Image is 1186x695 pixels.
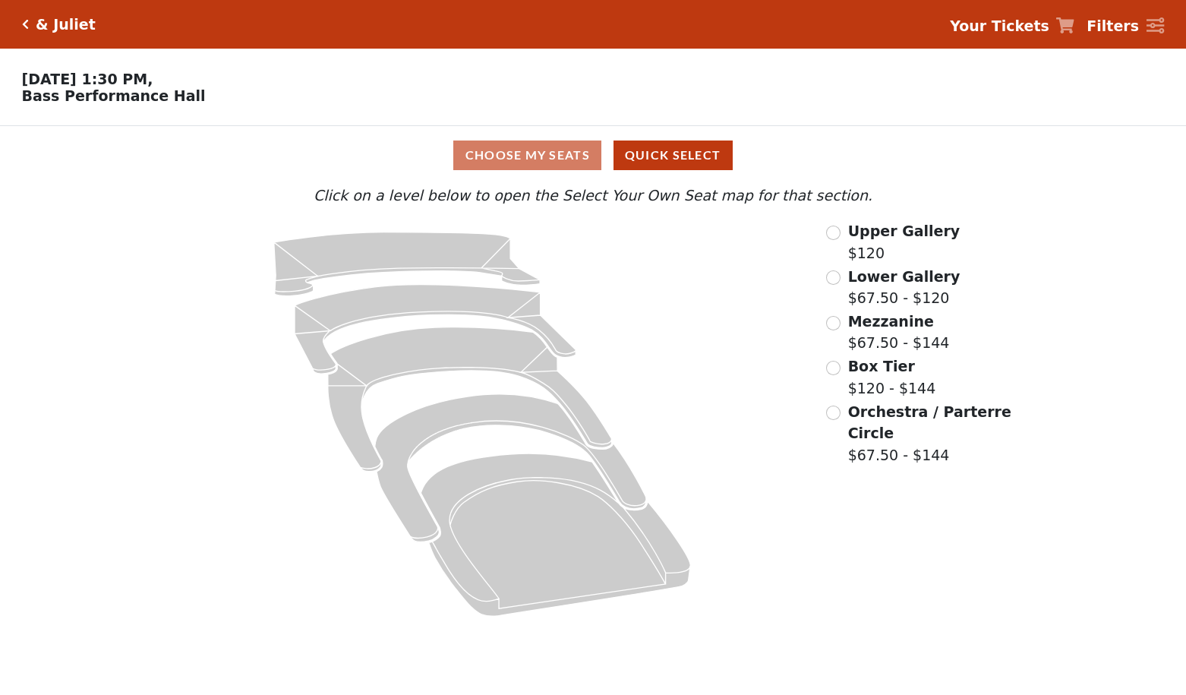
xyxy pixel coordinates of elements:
[1087,15,1164,37] a: Filters
[848,401,1014,466] label: $67.50 - $144
[848,268,960,285] span: Lower Gallery
[848,223,960,239] span: Upper Gallery
[22,19,29,30] a: Click here to go back to filters
[36,16,96,33] h5: & Juliet
[273,232,539,296] path: Upper Gallery - Seats Available: 295
[848,266,960,309] label: $67.50 - $120
[848,311,950,354] label: $67.50 - $144
[848,355,936,399] label: $120 - $144
[950,15,1074,37] a: Your Tickets
[848,358,915,374] span: Box Tier
[421,453,690,616] path: Orchestra / Parterre Circle - Seats Available: 24
[848,313,934,330] span: Mezzanine
[848,403,1011,442] span: Orchestra / Parterre Circle
[848,220,960,264] label: $120
[159,185,1027,207] p: Click on a level below to open the Select Your Own Seat map for that section.
[950,17,1049,34] strong: Your Tickets
[614,141,733,170] button: Quick Select
[1087,17,1139,34] strong: Filters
